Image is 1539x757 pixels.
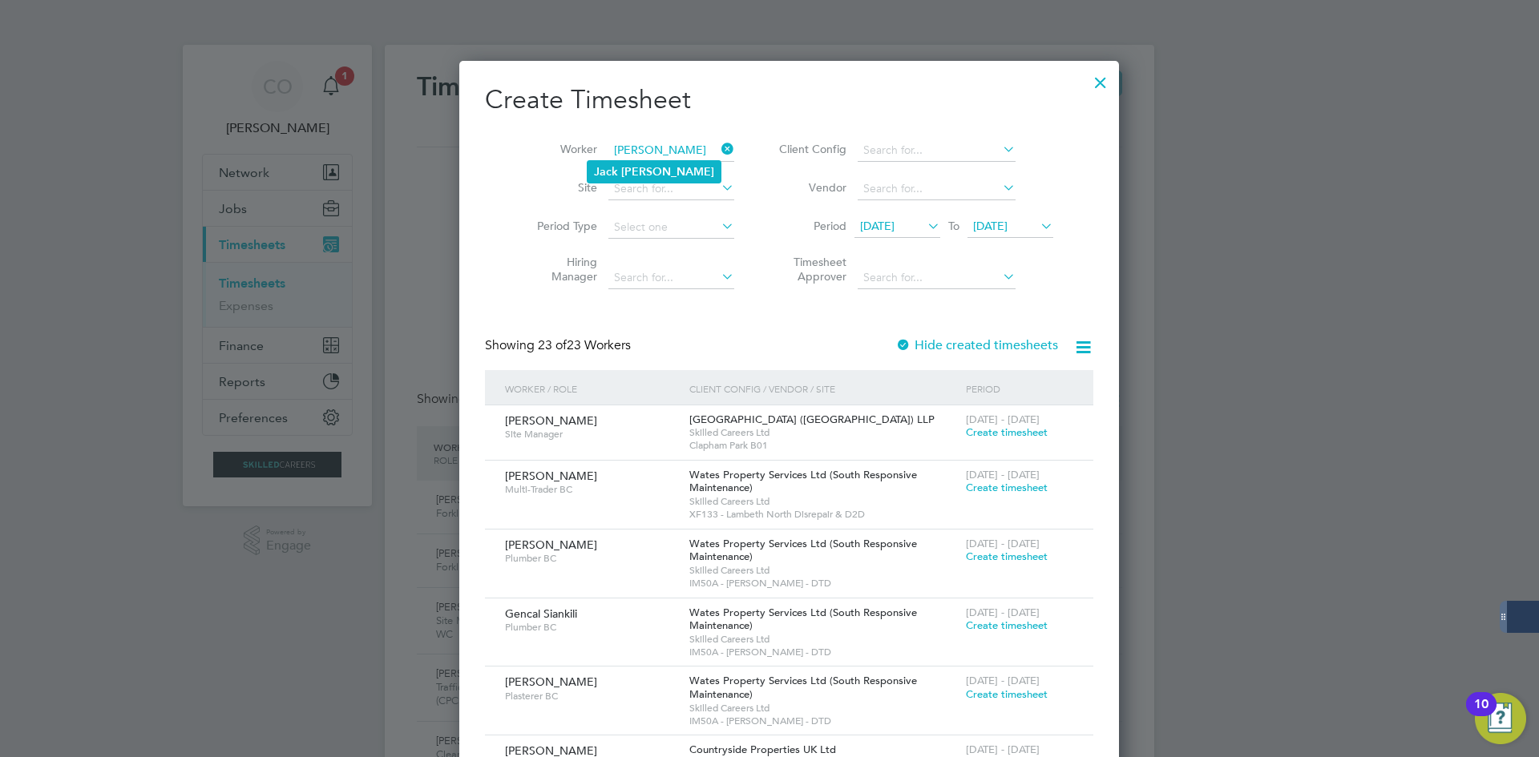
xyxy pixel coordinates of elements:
span: IM50A - [PERSON_NAME] - DTD [689,646,958,658]
div: Showing [485,337,634,354]
div: Client Config / Vendor / Site [685,370,962,407]
span: Gencal Siankili [505,606,577,621]
label: Worker [525,142,597,156]
span: IM50A - [PERSON_NAME] - DTD [689,715,958,727]
label: Timesheet Approver [774,255,846,284]
input: Search for... [608,267,734,289]
span: Site Manager [505,428,677,441]
span: Create timesheet [966,425,1048,439]
b: [PERSON_NAME] [621,165,714,179]
span: [PERSON_NAME] [505,674,597,689]
input: Search for... [858,267,1016,289]
input: Search for... [858,139,1016,162]
span: XF133 - Lambeth North Disrepair & D2D [689,508,958,521]
span: 23 Workers [538,337,631,353]
span: [DATE] [860,219,895,233]
span: Skilled Careers Ltd [689,702,958,715]
div: Worker / Role [501,370,685,407]
span: [DATE] [973,219,1008,233]
input: Search for... [858,178,1016,200]
span: [DATE] - [DATE] [966,413,1040,426]
span: [PERSON_NAME] [505,413,597,428]
span: Create timesheet [966,550,1048,563]
span: Create timesheet [966,481,1048,494]
label: Hide created timesheets [895,337,1058,353]
div: 10 [1474,704,1489,725]
span: [GEOGRAPHIC_DATA] ([GEOGRAPHIC_DATA]) LLP [689,413,935,426]
h2: Create Timesheet [485,83,1093,117]
span: Countryside Properties UK Ltd [689,743,836,756]
span: Clapham Park B01 [689,439,958,452]
div: Period [962,370,1077,407]
span: [DATE] - [DATE] [966,743,1040,756]
label: Vendor [774,180,846,195]
label: Client Config [774,142,846,156]
span: Skilled Careers Ltd [689,633,958,646]
span: Wates Property Services Ltd (South Responsive Maintenance) [689,537,917,564]
span: Skilled Careers Ltd [689,564,958,577]
span: Plasterer BC [505,690,677,703]
span: Wates Property Services Ltd (South Responsive Maintenance) [689,468,917,495]
span: IM50A - [PERSON_NAME] - DTD [689,577,958,590]
label: Site [525,180,597,195]
label: Hiring Manager [525,255,597,284]
span: To [943,215,964,236]
span: [PERSON_NAME] [505,538,597,552]
span: Multi-Trader BC [505,483,677,496]
button: Open Resource Center, 10 new notifications [1475,693,1526,744]
span: [PERSON_NAME] [505,469,597,483]
span: [DATE] - [DATE] [966,537,1040,550]
span: Wates Property Services Ltd (South Responsive Maintenance) [689,606,917,633]
span: 23 of [538,337,567,353]
span: [DATE] - [DATE] [966,468,1040,481]
input: Search for... [608,139,734,162]
b: Jack [594,165,618,179]
input: Search for... [608,178,734,200]
span: Skilled Careers Ltd [689,426,958,439]
span: Create timesheet [966,618,1048,632]
span: Skilled Careers Ltd [689,495,958,508]
span: [DATE] - [DATE] [966,674,1040,687]
label: Period Type [525,219,597,233]
label: Period [774,219,846,233]
span: Wates Property Services Ltd (South Responsive Maintenance) [689,674,917,701]
span: [DATE] - [DATE] [966,606,1040,619]
span: Create timesheet [966,687,1048,701]
span: Plumber BC [505,552,677,565]
input: Select one [608,216,734,239]
span: Plumber BC [505,621,677,634]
